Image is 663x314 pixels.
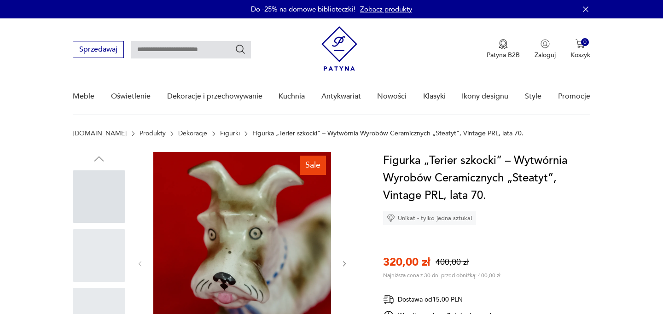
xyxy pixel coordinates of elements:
[321,26,357,71] img: Patyna - sklep z meblami i dekoracjami vintage
[251,5,355,14] p: Do -25% na domowe biblioteczki!
[576,39,585,48] img: Ikona koszyka
[535,39,556,59] button: Zaloguj
[360,5,412,14] a: Zobacz produkty
[383,272,500,279] p: Najniższa cena z 30 dni przed obniżką: 400,00 zł
[499,39,508,49] img: Ikona medalu
[73,41,124,58] button: Sprzedawaj
[140,130,166,137] a: Produkty
[167,79,262,114] a: Dekoracje i przechowywanie
[73,47,124,53] a: Sprzedawaj
[558,79,590,114] a: Promocje
[570,39,590,59] button: 0Koszyk
[73,79,94,114] a: Meble
[252,130,523,137] p: Figurka „Terier szkocki” – Wytwórnia Wyrobów Ceramicznych „Steatyt”, Vintage PRL, lata 70.
[535,51,556,59] p: Zaloguj
[235,44,246,55] button: Szukaj
[462,79,508,114] a: Ikony designu
[383,211,476,225] div: Unikat - tylko jedna sztuka!
[300,156,326,175] div: Sale
[487,39,520,59] a: Ikona medaluPatyna B2B
[279,79,305,114] a: Kuchnia
[581,38,589,46] div: 0
[383,294,394,305] img: Ikona dostawy
[383,294,494,305] div: Dostawa od 15,00 PLN
[487,39,520,59] button: Patyna B2B
[178,130,207,137] a: Dekoracje
[525,79,541,114] a: Style
[383,152,590,204] h1: Figurka „Terier szkocki” – Wytwórnia Wyrobów Ceramicznych „Steatyt”, Vintage PRL, lata 70.
[487,51,520,59] p: Patyna B2B
[73,130,127,137] a: [DOMAIN_NAME]
[220,130,240,137] a: Figurki
[111,79,151,114] a: Oświetlenie
[541,39,550,48] img: Ikonka użytkownika
[436,256,469,268] p: 400,00 zł
[570,51,590,59] p: Koszyk
[383,255,430,270] p: 320,00 zł
[423,79,446,114] a: Klasyki
[377,79,407,114] a: Nowości
[321,79,361,114] a: Antykwariat
[387,214,395,222] img: Ikona diamentu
